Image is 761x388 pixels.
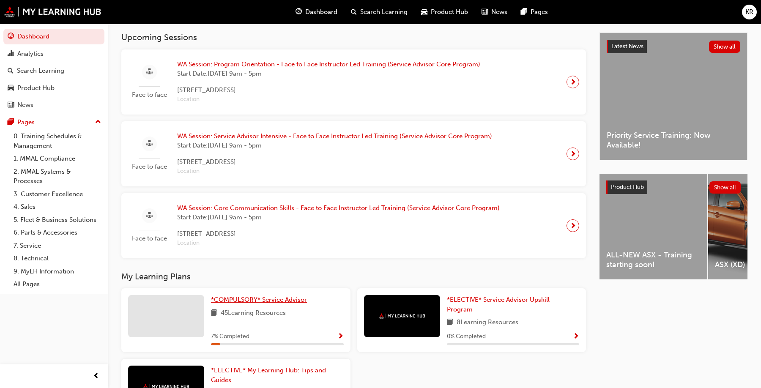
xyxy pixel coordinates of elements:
[10,239,104,252] a: 7. Service
[177,131,492,141] span: WA Session: Service Advisor Intensive - Face to Face Instructor Led Training (Service Advisor Cor...
[211,366,344,385] a: *ELECTIVE* My Learning Hub: Tips and Guides
[17,66,64,76] div: Search Learning
[8,33,14,41] span: guage-icon
[3,80,104,96] a: Product Hub
[211,366,326,384] span: *ELECTIVE* My Learning Hub: Tips and Guides
[211,295,310,305] a: *COMPULSORY* Service Advisor
[10,200,104,213] a: 4. Sales
[177,141,492,150] span: Start Date: [DATE] 9am - 5pm
[177,203,500,213] span: WA Session: Core Communication Skills - Face to Face Instructor Led Training (Service Advisor Cor...
[128,90,170,100] span: Face to face
[457,317,518,328] span: 8 Learning Resources
[177,238,500,248] span: Location
[177,85,480,95] span: [STREET_ADDRESS]
[296,7,302,17] span: guage-icon
[10,152,104,165] a: 1. MMAL Compliance
[10,165,104,188] a: 2. MMAL Systems & Processes
[10,252,104,265] a: 8. Technical
[128,56,579,108] a: Face to faceWA Session: Program Orientation - Face to Face Instructor Led Training (Service Advis...
[211,308,217,319] span: book-icon
[146,210,153,221] span: sessionType_FACE_TO_FACE-icon
[10,188,104,201] a: 3. Customer Excellence
[3,27,104,115] button: DashboardAnalyticsSearch LearningProduct HubNews
[128,234,170,243] span: Face to face
[3,29,104,44] a: Dashboard
[570,220,576,232] span: next-icon
[177,229,500,239] span: [STREET_ADDRESS]
[305,7,337,17] span: Dashboard
[177,213,500,222] span: Start Date: [DATE] 9am - 5pm
[337,333,344,341] span: Show Progress
[431,7,468,17] span: Product Hub
[211,332,249,342] span: 7 % Completed
[521,7,527,17] span: pages-icon
[570,76,576,88] span: next-icon
[17,100,33,110] div: News
[482,7,488,17] span: news-icon
[95,117,101,128] span: up-icon
[611,183,644,191] span: Product Hub
[10,226,104,239] a: 6. Parts & Accessories
[146,67,153,77] span: sessionType_FACE_TO_FACE-icon
[289,3,344,21] a: guage-iconDashboard
[745,7,753,17] span: KR
[447,332,486,342] span: 0 % Completed
[742,5,757,19] button: KR
[421,7,427,17] span: car-icon
[121,33,586,42] h3: Upcoming Sessions
[8,85,14,92] span: car-icon
[447,296,550,313] span: *ELECTIVE* Service Advisor Upskill Program
[8,119,14,126] span: pages-icon
[128,200,579,251] a: Face to faceWA Session: Core Communication Skills - Face to Face Instructor Led Training (Service...
[607,40,740,53] a: Latest NewsShow all
[611,43,643,50] span: Latest News
[10,130,104,152] a: 0. Training Schedules & Management
[351,7,357,17] span: search-icon
[177,167,492,176] span: Location
[121,272,586,281] h3: My Learning Plans
[447,295,580,314] a: *ELECTIVE* Service Advisor Upskill Program
[128,128,579,180] a: Face to faceWA Session: Service Advisor Intensive - Face to Face Instructor Led Training (Service...
[360,7,408,17] span: Search Learning
[3,115,104,130] button: Pages
[177,60,480,69] span: WA Session: Program Orientation - Face to Face Instructor Led Training (Service Advisor Core Prog...
[177,95,480,104] span: Location
[606,180,741,194] a: Product HubShow all
[8,101,14,109] span: news-icon
[221,308,286,319] span: 45 Learning Resources
[599,33,747,160] a: Latest NewsShow allPriority Service Training: Now Available!
[599,174,707,279] a: ALL-NEW ASX - Training starting soon!
[606,250,701,269] span: ALL-NEW ASX - Training starting soon!
[573,333,579,341] span: Show Progress
[177,157,492,167] span: [STREET_ADDRESS]
[414,3,475,21] a: car-iconProduct Hub
[709,41,741,53] button: Show all
[8,50,14,58] span: chart-icon
[573,331,579,342] button: Show Progress
[17,83,55,93] div: Product Hub
[570,148,576,160] span: next-icon
[211,296,307,303] span: *COMPULSORY* Service Advisor
[3,97,104,113] a: News
[128,162,170,172] span: Face to face
[17,49,44,59] div: Analytics
[337,331,344,342] button: Show Progress
[379,313,425,319] img: mmal
[10,278,104,291] a: All Pages
[514,3,555,21] a: pages-iconPages
[10,213,104,227] a: 5. Fleet & Business Solutions
[10,265,104,278] a: 9. MyLH Information
[8,67,14,75] span: search-icon
[3,63,104,79] a: Search Learning
[3,46,104,62] a: Analytics
[4,6,101,17] img: mmal
[709,181,741,194] button: Show all
[607,131,740,150] span: Priority Service Training: Now Available!
[447,317,453,328] span: book-icon
[93,371,99,382] span: prev-icon
[475,3,514,21] a: news-iconNews
[146,139,153,149] span: sessionType_FACE_TO_FACE-icon
[344,3,414,21] a: search-iconSearch Learning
